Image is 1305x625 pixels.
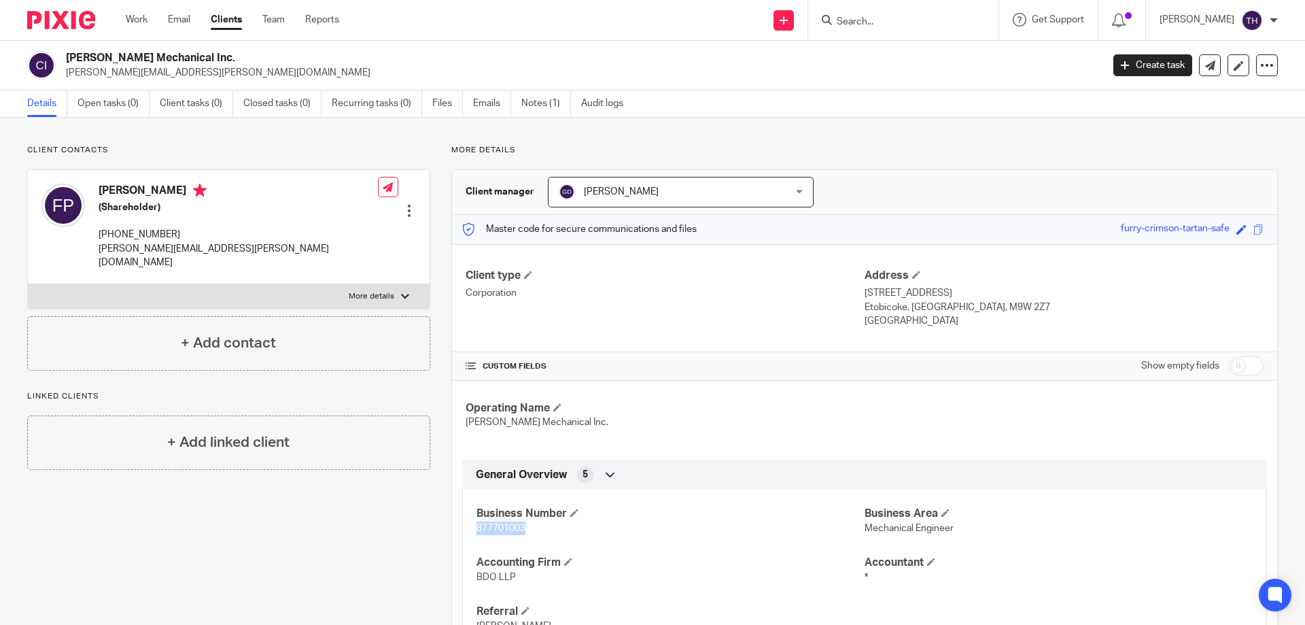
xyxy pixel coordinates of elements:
span: General Overview [476,468,567,482]
p: Master code for secure communications and files [462,222,697,236]
h4: Accountant [865,556,1253,570]
a: Clients [211,13,242,27]
span: Mechanical Engineer [865,524,954,533]
a: Create task [1113,54,1192,76]
h4: Accounting Firm [476,556,865,570]
h4: Operating Name [466,401,865,416]
p: [GEOGRAPHIC_DATA] [865,314,1264,328]
a: Email [168,13,190,27]
i: Primary [193,184,207,197]
img: svg%3E [41,184,85,227]
div: furry-crimson-tartan-safe [1121,222,1230,237]
a: Emails [473,90,511,117]
h4: Business Number [476,507,865,521]
img: svg%3E [1241,10,1263,31]
span: 5 [582,468,588,482]
a: Audit logs [581,90,633,117]
p: More details [349,291,394,302]
a: Reports [305,13,339,27]
a: Work [126,13,147,27]
h4: Business Area [865,507,1253,521]
a: Details [27,90,67,117]
a: Team [262,13,285,27]
a: Recurring tasks (0) [332,90,422,117]
p: [PERSON_NAME][EMAIL_ADDRESS][PERSON_NAME][DOMAIN_NAME] [99,242,378,270]
h4: Client type [466,269,865,283]
a: Files [432,90,463,117]
input: Search [835,16,958,29]
p: Client contacts [27,145,430,156]
h4: Address [865,269,1264,283]
p: More details [451,145,1278,156]
img: Pixie [27,11,95,29]
h4: [PERSON_NAME] [99,184,378,201]
p: [STREET_ADDRESS] [865,286,1264,300]
p: [PERSON_NAME] [1160,13,1234,27]
span: [PERSON_NAME] Mechanical Inc. [466,418,608,427]
h3: Client manager [466,185,534,199]
h2: [PERSON_NAME] Mechanical Inc. [66,51,888,65]
span: Get Support [1032,15,1084,24]
p: [PERSON_NAME][EMAIL_ADDRESS][PERSON_NAME][DOMAIN_NAME] [66,66,1093,80]
h4: CUSTOM FIELDS [466,361,865,372]
span: [PERSON_NAME] [584,187,659,197]
img: svg%3E [27,51,56,80]
h5: (Shareholder) [99,201,378,214]
a: Closed tasks (0) [243,90,321,117]
a: Client tasks (0) [160,90,233,117]
p: Etobicoke, [GEOGRAPHIC_DATA], M9W 2Z7 [865,301,1264,314]
p: Corporation [466,286,865,300]
p: Linked clients [27,391,430,402]
p: [PHONE_NUMBER] [99,228,378,241]
span: 877701003 [476,524,525,533]
img: svg%3E [559,184,575,200]
h4: + Add linked client [167,432,290,453]
h4: + Add contact [181,333,276,354]
h4: Referral [476,605,865,619]
span: BDO LLP [476,573,516,582]
a: Notes (1) [521,90,571,117]
a: Open tasks (0) [77,90,150,117]
label: Show empty fields [1141,359,1219,373]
